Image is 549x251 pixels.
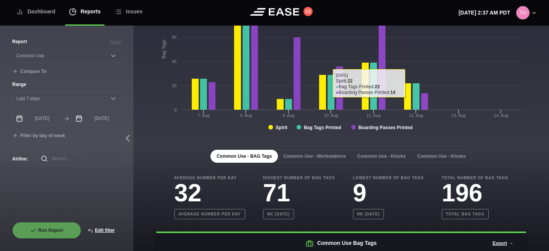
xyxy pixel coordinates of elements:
[303,7,313,16] button: 18
[12,133,65,139] button: Filter by day of week
[304,125,341,130] tspan: Bag Tags Printed
[174,209,245,219] b: Average number per day
[442,175,508,181] b: Total Number of Bag Tags
[263,209,294,219] b: NK [DATE]
[516,6,530,19] img: 80ca9e2115b408c1dc8c56a444986cd3
[172,59,177,64] text: 40
[263,181,335,205] h3: 71
[366,113,380,118] tspan: 11. Aug
[12,81,121,88] label: Range
[263,175,335,181] b: Highest Number of Bag Tags
[172,83,177,88] text: 20
[494,113,508,118] tspan: 14. Aug
[353,209,384,219] b: NK [DATE]
[283,113,294,118] tspan: 9. Aug
[12,69,47,75] button: Compare To
[174,181,245,205] h3: 32
[174,108,177,112] text: 0
[451,113,466,118] tspan: 13. Aug
[276,125,287,130] tspan: Spirit
[72,112,121,125] input: mm/dd/yyyy
[37,152,121,165] input: Search...
[358,125,413,130] tspan: Boarding Passes Printed
[442,209,489,219] b: Total bag tags
[210,150,278,163] button: Common Use - BAG Tags
[240,113,252,118] tspan: 8. Aug
[324,113,338,118] tspan: 10. Aug
[197,113,209,118] tspan: 7. Aug
[172,35,177,39] text: 60
[161,40,167,59] tspan: Bag Tags
[353,181,424,205] h3: 9
[110,39,121,45] button: Clear
[81,222,121,239] button: Edit filter
[442,181,508,205] h3: 196
[353,175,424,181] b: Lowest Number of Bag Tags
[411,150,472,163] button: Common Use - Kiosks
[351,150,412,163] button: Common Use - Kiosks
[12,38,27,45] label: Report
[12,112,62,125] input: mm/dd/yyyy
[174,175,245,181] b: Average Number Per Day
[409,113,423,118] tspan: 12. Aug
[12,155,25,162] label: Airline :
[277,150,352,163] button: Common Use - Workstations
[459,9,510,17] p: [DATE] 2:37 AM PDT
